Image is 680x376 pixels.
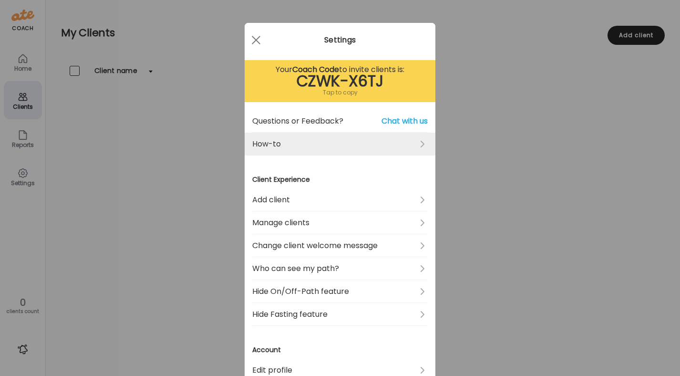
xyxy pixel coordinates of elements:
a: How-to [252,133,428,156]
a: Change client welcome message [252,234,428,257]
div: Tap to copy [252,87,428,98]
a: Add client [252,188,428,211]
h3: Account [252,345,428,355]
a: Hide On/Off-Path feature [252,280,428,303]
a: Hide Fasting feature [252,303,428,326]
div: CZWK-X6TJ [252,75,428,87]
a: Questions or Feedback?Chat with us [252,110,428,133]
a: Manage clients [252,211,428,234]
b: Coach Code [292,64,339,75]
div: Your to invite clients is: [252,64,428,75]
span: Chat with us [381,115,428,127]
div: Settings [245,34,435,46]
h3: Client Experience [252,175,428,185]
a: Who can see my path? [252,257,428,280]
